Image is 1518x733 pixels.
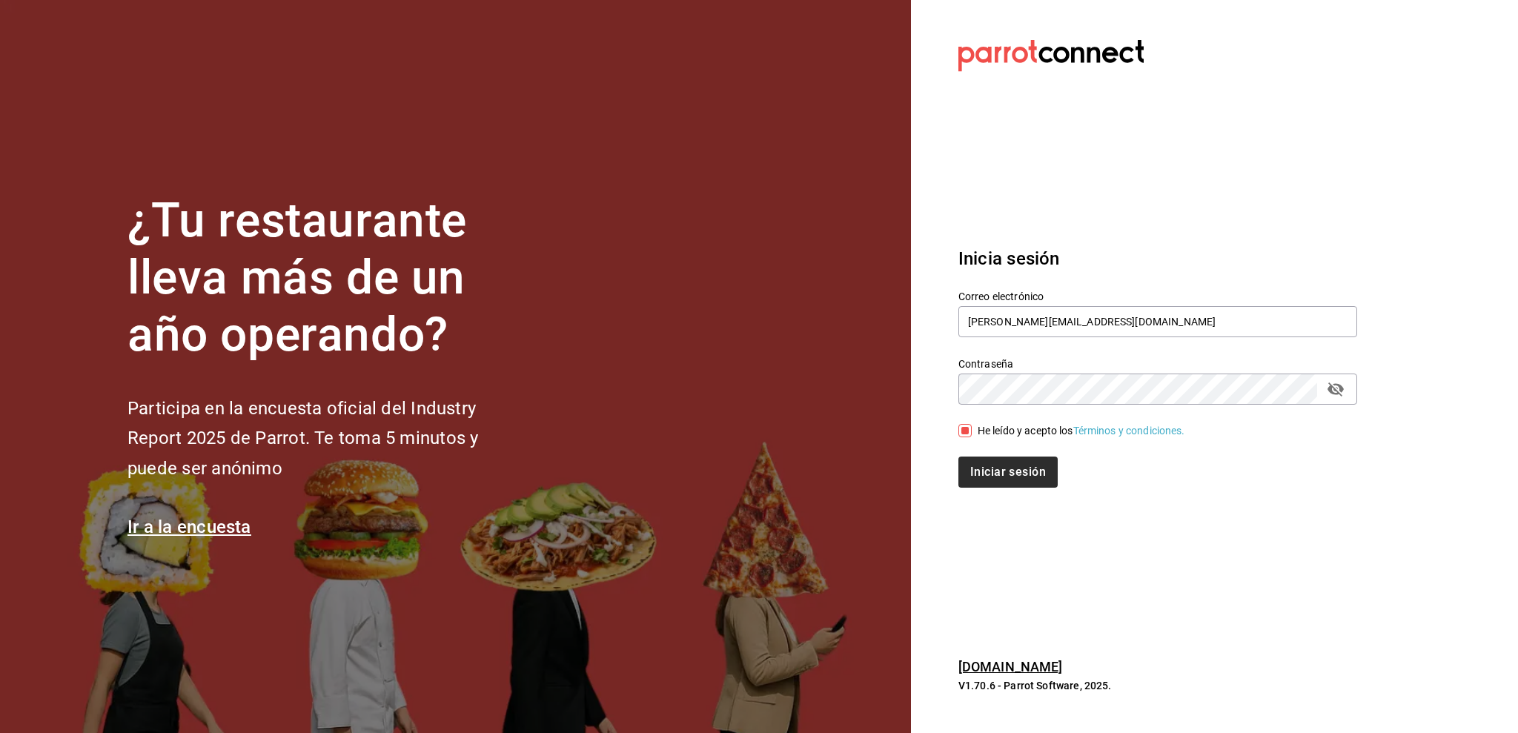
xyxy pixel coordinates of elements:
[958,291,1357,302] label: Correo electrónico
[958,359,1357,369] label: Contraseña
[127,517,251,537] a: Ir a la encuesta
[127,394,528,484] h2: Participa en la encuesta oficial del Industry Report 2025 de Parrot. Te toma 5 minutos y puede se...
[958,245,1357,272] h3: Inicia sesión
[127,193,528,363] h1: ¿Tu restaurante lleva más de un año operando?
[978,423,1185,439] div: He leído y acepto los
[958,659,1063,674] a: [DOMAIN_NAME]
[958,306,1357,337] input: Ingresa tu correo electrónico
[1073,425,1185,437] a: Términos y condiciones.
[1323,377,1348,402] button: passwordField
[958,678,1357,693] p: V1.70.6 - Parrot Software, 2025.
[958,457,1058,488] button: Iniciar sesión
